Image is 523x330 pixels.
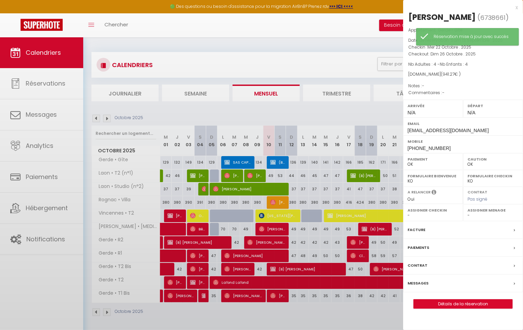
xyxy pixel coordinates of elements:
div: [DOMAIN_NAME] [408,71,518,78]
span: 941.27 [443,71,454,77]
span: Pas signé [468,196,487,202]
label: Facture [408,226,425,233]
i: Sélectionner OUI si vous souhaiter envoyer les séquences de messages post-checkout [432,189,436,197]
label: Messages [408,280,428,287]
label: Contrat [468,189,487,194]
span: 6738661 [480,13,506,22]
span: - [442,90,445,96]
div: x [403,3,518,12]
span: - [422,83,424,89]
p: Appartement : [408,27,518,34]
span: [PHONE_NUMBER] [408,145,451,151]
span: Dim 26 Octobre . 2025 [431,51,476,57]
label: Arrivée [408,102,459,109]
label: Formulaire Bienvenue [408,173,459,179]
span: Nb Enfants : 4 [440,61,468,67]
span: N/A [468,110,475,115]
span: N/A [408,110,415,115]
label: Paiement [408,156,459,163]
span: Nb Adultes : 4 - [408,61,468,67]
a: Détails de la réservation [414,300,512,308]
label: Formulaire Checkin [468,173,519,179]
p: Date de réservation : [408,37,518,44]
span: ( ) [477,13,509,22]
p: Checkin : [408,44,518,51]
span: ( € ) [441,71,461,77]
label: Paiements [408,244,429,251]
span: [EMAIL_ADDRESS][DOMAIN_NAME] [408,128,489,133]
p: Notes : [408,82,518,89]
label: Assigner Menage [468,207,519,214]
label: Assigner Checkin [408,207,459,214]
button: Détails de la réservation [413,299,513,309]
span: Mer 22 Octobre . 2025 [427,44,471,50]
label: Contrat [408,262,427,269]
label: Départ [468,102,519,109]
label: Mobile [408,138,519,145]
div: Réservation mise à jour avec succès [434,34,512,40]
span: Gerde • Gîte [438,27,462,33]
p: Checkout : [408,51,518,58]
label: Email [408,120,519,127]
label: A relancer [408,189,431,195]
p: Commentaires : [408,89,518,96]
label: Caution [468,156,519,163]
div: [PERSON_NAME] [408,12,476,23]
